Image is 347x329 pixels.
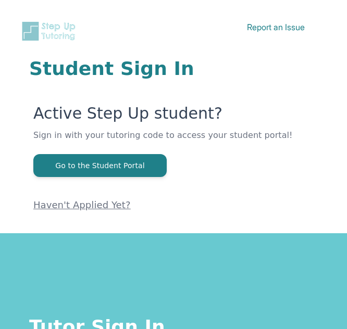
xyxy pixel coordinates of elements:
[33,129,318,154] p: Sign in with your tutoring code to access your student portal!
[33,199,131,210] a: Haven't Applied Yet?
[33,160,167,170] a: Go to the Student Portal
[21,21,79,42] img: Step Up Tutoring horizontal logo
[33,104,318,129] p: Active Step Up student?
[247,22,305,32] a: Report an Issue
[33,154,167,177] button: Go to the Student Portal
[29,58,318,79] h1: Student Sign In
